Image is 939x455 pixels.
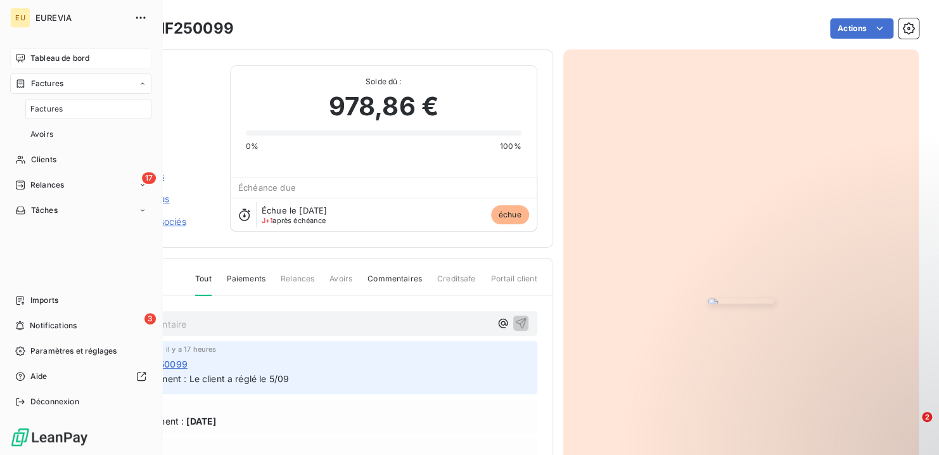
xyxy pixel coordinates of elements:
span: Échéance due [238,183,296,193]
img: Logo LeanPay [10,427,89,447]
span: Paiements [227,273,265,295]
span: échue [491,205,529,224]
span: Imports [30,295,58,306]
span: après échéance [262,217,326,224]
span: 0% [246,141,259,152]
span: Échue le [DATE] [262,205,327,215]
span: Factures [30,103,63,115]
span: Relances [281,273,314,295]
span: Tâches [31,205,58,216]
span: Relances [30,179,64,191]
span: Tableau de bord [30,53,89,64]
span: Commentaires [367,273,422,295]
span: Solde dû : [246,76,521,87]
h3: SAVMF250099 [118,17,234,40]
span: Creditsafe [437,273,476,295]
span: Paramètres et réglages [30,345,117,357]
span: Portail client [490,273,537,295]
span: 2 [922,412,932,422]
span: Avoirs [30,129,53,140]
span: Tout [195,273,212,296]
span: il y a 17 heures [166,345,216,353]
span: Déconnexion [30,396,79,407]
span: Clients [31,154,56,165]
span: J+1 [262,216,272,225]
span: Avoirs [329,273,352,295]
div: EU [10,8,30,28]
span: 3 [144,313,156,324]
span: 978,86 € [329,87,438,125]
img: invoice_thumbnail [708,298,774,304]
span: 100% [500,141,521,152]
iframe: Intercom live chat [896,412,926,442]
button: Actions [830,18,893,39]
span: Factures [31,78,63,89]
span: [DATE] [186,414,216,428]
span: EUREVIA [35,13,127,23]
span: 17 [142,172,156,184]
span: Promesse de paiement : Le client a réglé le 5/09 [84,373,289,384]
span: Notifications [30,320,77,331]
a: Aide [10,366,151,387]
iframe: Intercom notifications message [686,332,939,421]
span: Aide [30,371,48,382]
